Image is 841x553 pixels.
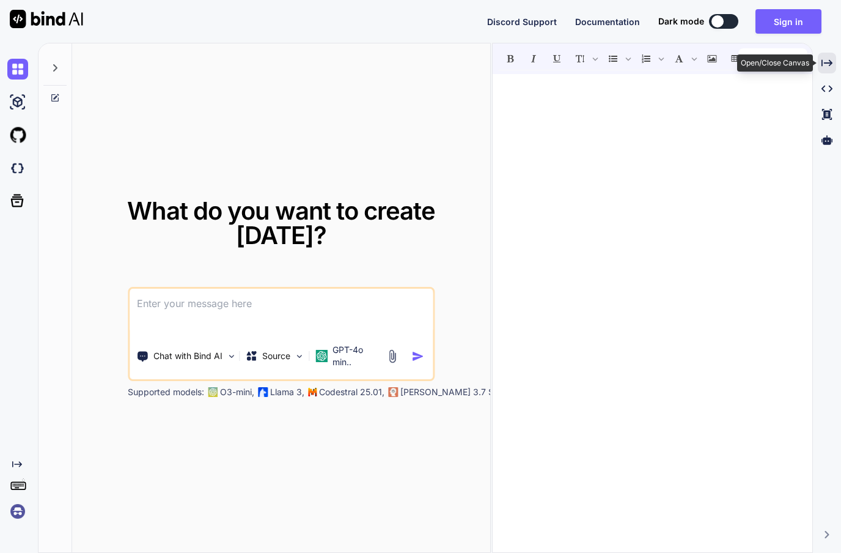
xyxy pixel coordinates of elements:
[262,350,290,362] p: Source
[602,48,634,69] span: Insert Unordered List
[499,48,521,69] span: Bold
[411,350,424,363] img: icon
[319,386,384,398] p: Codestral 25.01,
[270,386,304,398] p: Llama 3,
[10,10,83,28] img: Bind AI
[208,387,218,397] img: GPT-4
[7,92,28,113] img: ai-studio
[258,387,268,397] img: Llama2
[332,344,380,368] p: GPT-4o min..
[226,351,237,362] img: Pick Tools
[546,48,568,69] span: Underline
[724,48,746,69] span: Insert table
[7,158,28,179] img: darkCloudIdeIcon
[755,9,821,34] button: Sign in
[388,387,398,397] img: claude
[294,351,304,362] img: Pick Models
[701,48,723,69] span: Insert Image
[128,386,204,398] p: Supported models:
[487,15,557,28] button: Discord Support
[575,15,640,28] button: Documentation
[315,350,328,362] img: GPT-4o mini
[385,349,399,363] img: attachment
[400,386,519,398] p: [PERSON_NAME] 3.7 Sonnet,
[523,48,545,69] span: Italic
[153,350,222,362] p: Chat with Bind AI
[7,125,28,146] img: githubLight
[7,59,28,80] img: chat
[668,48,700,69] span: Font family
[635,48,667,69] span: Insert Ordered List
[7,501,28,522] img: signin
[759,53,780,65] p: Copy
[569,48,601,69] span: Font size
[127,196,435,250] span: What do you want to create [DATE]?
[575,17,640,27] span: Documentation
[658,15,704,28] span: Dark mode
[487,17,557,27] span: Discord Support
[308,388,317,396] img: Mistral-AI
[220,386,254,398] p: O3-mini,
[737,54,813,72] div: Open/Close Canvas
